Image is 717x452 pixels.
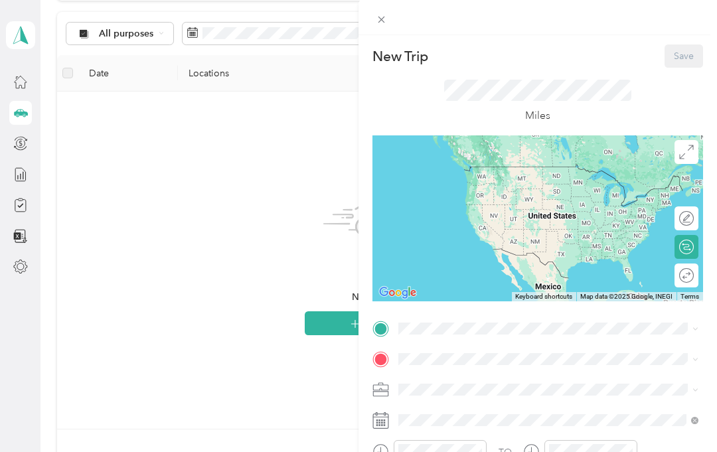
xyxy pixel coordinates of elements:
p: Miles [525,108,550,124]
img: Google [376,284,420,301]
p: New Trip [372,47,428,66]
a: Open this area in Google Maps (opens a new window) [376,284,420,301]
span: Map data ©2025 Google, INEGI [580,293,673,300]
iframe: Everlance-gr Chat Button Frame [643,378,717,452]
button: Keyboard shortcuts [515,292,572,301]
